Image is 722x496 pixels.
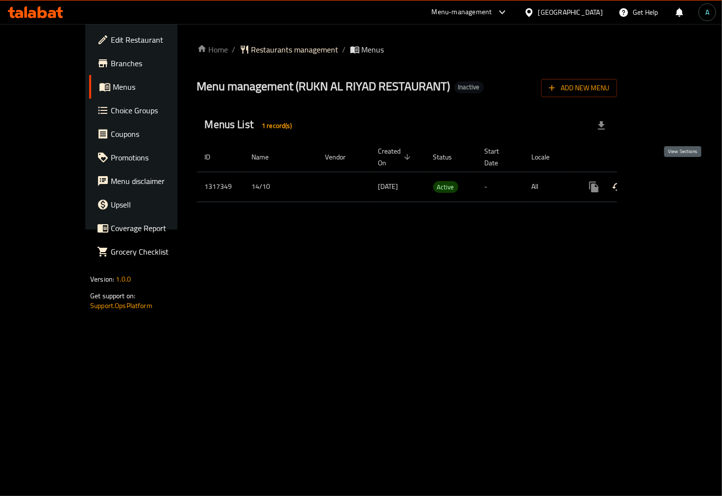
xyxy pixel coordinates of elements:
[538,7,603,18] div: [GEOGRAPHIC_DATA]
[89,75,206,99] a: Menus
[89,52,206,75] a: Branches
[256,118,298,133] div: Total records count
[89,193,206,216] a: Upsell
[197,172,244,202] td: 1317349
[485,145,512,169] span: Start Date
[240,44,339,55] a: Restaurants management
[205,117,298,133] h2: Menus List
[378,145,414,169] span: Created On
[232,44,236,55] li: /
[606,175,629,199] button: Change Status
[89,240,206,263] a: Grocery Checklist
[111,175,198,187] span: Menu disclaimer
[454,83,484,91] span: Inactive
[89,99,206,122] a: Choice Groups
[113,81,198,93] span: Menus
[111,246,198,258] span: Grocery Checklist
[549,82,609,94] span: Add New Menu
[590,114,613,137] div: Export file
[205,151,224,163] span: ID
[116,273,131,286] span: 1.0.0
[197,75,450,97] span: Menu management ( RUKN AL RIYAD RESTAURANT )
[89,146,206,169] a: Promotions
[252,151,282,163] span: Name
[244,172,318,202] td: 14/10
[325,151,359,163] span: Vendor
[90,273,114,286] span: Version:
[251,44,339,55] span: Restaurants management
[111,34,198,46] span: Edit Restaurant
[111,104,198,116] span: Choice Groups
[477,172,524,202] td: -
[433,151,465,163] span: Status
[524,172,574,202] td: All
[89,169,206,193] a: Menu disclaimer
[541,79,617,97] button: Add New Menu
[89,28,206,52] a: Edit Restaurant
[378,180,398,193] span: [DATE]
[432,6,492,18] div: Menu-management
[111,57,198,69] span: Branches
[197,44,228,55] a: Home
[111,152,198,163] span: Promotions
[362,44,384,55] span: Menus
[582,175,606,199] button: more
[111,222,198,234] span: Coverage Report
[90,299,152,312] a: Support.OpsPlatform
[197,142,684,202] table: enhanced table
[111,199,198,210] span: Upsell
[111,128,198,140] span: Coupons
[705,7,709,18] span: A
[89,216,206,240] a: Coverage Report
[574,142,684,172] th: Actions
[90,289,135,302] span: Get support on:
[454,81,484,93] div: Inactive
[256,121,298,131] span: 1 record(s)
[532,151,563,163] span: Locale
[433,182,458,193] span: Active
[89,122,206,146] a: Coupons
[197,44,617,55] nav: breadcrumb
[343,44,346,55] li: /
